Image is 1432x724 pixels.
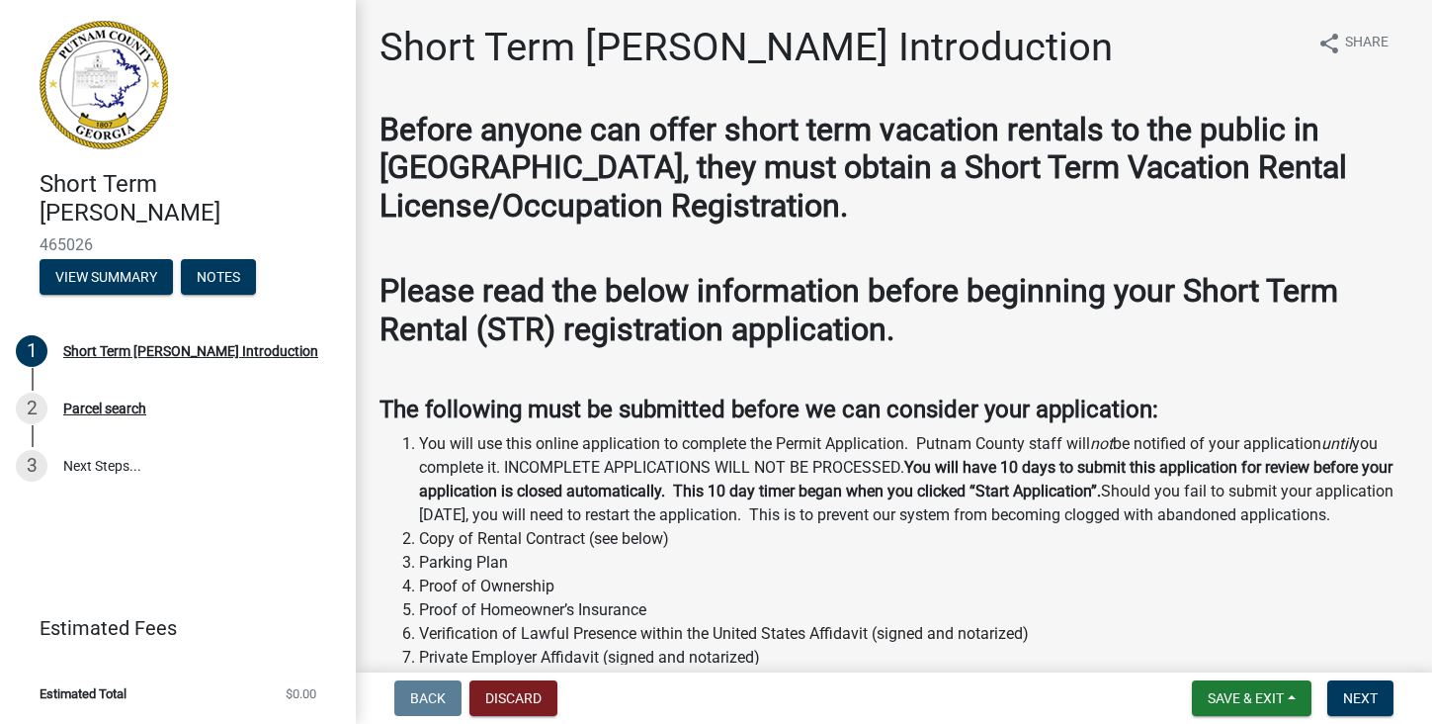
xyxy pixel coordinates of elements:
img: Putnam County, Georgia [40,21,168,149]
li: Private Employer Affidavit (signed and notarized) [419,646,1408,670]
li: Proof of Ownership [419,575,1408,598]
span: Share [1345,32,1389,55]
h1: Short Term [PERSON_NAME] Introduction [379,24,1113,71]
button: Save & Exit [1192,680,1311,716]
li: Proof of Homeowner’s Insurance [419,598,1408,622]
strong: The following must be submitted before we can consider your application: [379,396,1158,423]
span: Next [1343,690,1378,706]
span: Estimated Total [40,687,126,700]
wm-modal-confirm: Notes [181,270,256,286]
span: $0.00 [286,687,316,700]
li: Verification of Lawful Presence within the United States Affidavit (signed and notarized) [419,622,1408,646]
div: 2 [16,393,47,424]
span: Save & Exit [1208,690,1284,706]
div: 1 [16,335,47,367]
i: until [1321,434,1352,453]
button: Back [394,680,462,716]
h4: Short Term [PERSON_NAME] [40,170,340,227]
li: Parking Plan [419,551,1408,575]
div: Parcel search [63,402,146,415]
button: Notes [181,259,256,295]
div: 3 [16,450,47,482]
li: Copy of Rental Contract (see below) [419,527,1408,551]
div: Short Term [PERSON_NAME] Introduction [63,344,318,358]
strong: Please read the below information before beginning your Short Term Rental (STR) registration appl... [379,272,1338,347]
strong: You will have 10 days to submit this application for review before your application is closed aut... [419,458,1392,500]
strong: Before anyone can offer short term vacation rentals to the public in [GEOGRAPHIC_DATA], they must... [379,111,1347,225]
button: View Summary [40,259,173,295]
button: Next [1327,680,1393,716]
button: Discard [469,680,557,716]
i: not [1090,434,1113,453]
li: You will use this online application to complete the Permit Application. Putnam County staff will... [419,432,1408,527]
span: Back [410,690,446,706]
i: share [1317,32,1341,55]
span: 465026 [40,235,316,254]
button: shareShare [1302,24,1404,62]
a: Estimated Fees [16,608,324,648]
wm-modal-confirm: Summary [40,270,173,286]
